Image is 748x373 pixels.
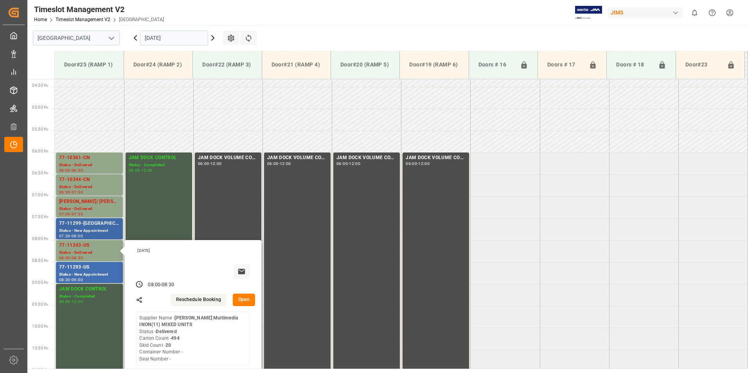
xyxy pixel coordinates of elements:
button: Reschedule Booking [171,294,227,306]
b: [PERSON_NAME] Multimedia INON(11) MIXED UNITS [139,315,238,328]
div: Door#19 (RAMP 6) [406,57,462,72]
span: 07:00 Hr [32,193,48,197]
div: [PERSON_NAME]/ [PERSON_NAME] [59,198,120,206]
div: 08:00 [72,234,83,238]
div: Doors # 16 [475,57,517,72]
a: Home [34,17,47,22]
div: 07:30 [72,212,83,216]
div: Status - Completed [129,162,189,169]
span: 11:00 Hr [32,368,48,372]
div: Door#20 (RAMP 5) [337,57,393,72]
b: Delivered [156,329,176,334]
div: Door#21 (RAMP 4) [268,57,324,72]
div: 12:00 [418,162,430,165]
div: - [417,162,418,165]
div: Status - New Appointment [59,271,120,278]
div: Doors # 18 [613,57,654,72]
div: [DATE] [135,248,253,253]
div: Doors # 17 [544,57,586,72]
div: 06:00 [129,169,140,172]
div: 77-11243-US [59,242,120,249]
span: 06:00 Hr [32,149,48,153]
div: Supplier Name - Status - Carton Count - Skid Count - Container Number - Seal Number - [139,315,246,363]
div: JAM DOCK CONTROL [59,285,120,293]
div: 06:00 [59,169,70,172]
div: JAM DOCK VOLUME CONTROL [267,154,327,162]
div: - [70,190,72,194]
div: 09:00 [59,300,70,303]
div: 07:00 [72,190,83,194]
div: Door#24 (RAMP 2) [130,57,186,72]
span: 09:30 Hr [32,302,48,307]
span: 10:00 Hr [32,324,48,328]
div: - [70,212,72,216]
div: 06:00 [406,162,417,165]
div: 06:00 [267,162,279,165]
div: 08:30 [162,282,174,289]
div: Status - New Appointment [59,228,120,234]
button: Open [233,294,255,306]
div: 06:30 [59,190,70,194]
div: 09:00 [72,278,83,282]
div: - [70,234,72,238]
div: - [279,162,280,165]
img: Exertis%20JAM%20-%20Email%20Logo.jpg_1722504956.jpg [575,6,602,20]
div: Status - Completed [59,293,120,300]
span: 04:30 Hr [32,83,48,88]
div: JAM DOCK VOLUME CONTROL [198,154,258,162]
span: 05:30 Hr [32,127,48,131]
div: Status - Delivered [59,249,120,256]
button: Help Center [703,4,721,22]
span: 08:00 Hr [32,237,48,241]
div: 06:00 [336,162,348,165]
div: - [70,278,72,282]
button: open menu [105,32,117,44]
div: 12:00 [141,169,153,172]
span: 09:00 Hr [32,280,48,285]
span: 05:00 Hr [32,105,48,109]
div: 08:00 [59,256,70,260]
div: 07:30 [59,234,70,238]
div: 12:00 [210,162,222,165]
div: - [70,256,72,260]
div: - [70,169,72,172]
span: 08:30 Hr [32,258,48,263]
button: JIMS [608,5,686,20]
div: 77-10344-CN [59,176,120,184]
div: Door#25 (RAMP 1) [61,57,117,72]
div: 06:00 [198,162,209,165]
div: 08:30 [72,256,83,260]
div: Timeslot Management V2 [34,4,164,15]
div: JIMS [608,7,683,18]
span: 10:30 Hr [32,346,48,350]
b: 20 [165,343,171,348]
div: Door#23 [682,57,724,72]
div: 06:30 [72,169,83,172]
div: 08:00 [148,282,160,289]
div: - [140,169,141,172]
span: 07:30 Hr [32,215,48,219]
a: Timeslot Management V2 [56,17,110,22]
div: Door#22 (RAMP 3) [199,57,255,72]
div: JAM DOCK VOLUME CONTROL [336,154,397,162]
input: DD.MM.YYYY [140,30,208,45]
div: Status - Delivered [59,184,120,190]
input: Type to search/select [33,30,120,45]
div: 77-10361-CN [59,154,120,162]
div: 12:00 [280,162,291,165]
div: Status - Delivered [59,206,120,212]
div: - [70,300,72,303]
div: - [209,162,210,165]
div: JAM DOCK CONTROL [129,154,189,162]
div: 08:30 [59,278,70,282]
b: 494 [171,335,179,341]
div: - [348,162,349,165]
button: show 0 new notifications [686,4,703,22]
div: JAM DOCK VOLUME CONTROL [406,154,466,162]
div: 07:00 [59,212,70,216]
div: Status - Delivered [59,162,120,169]
span: 06:30 Hr [32,171,48,175]
div: 77-11293-US [59,264,120,271]
div: 12:00 [72,300,83,303]
div: 12:00 [349,162,360,165]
